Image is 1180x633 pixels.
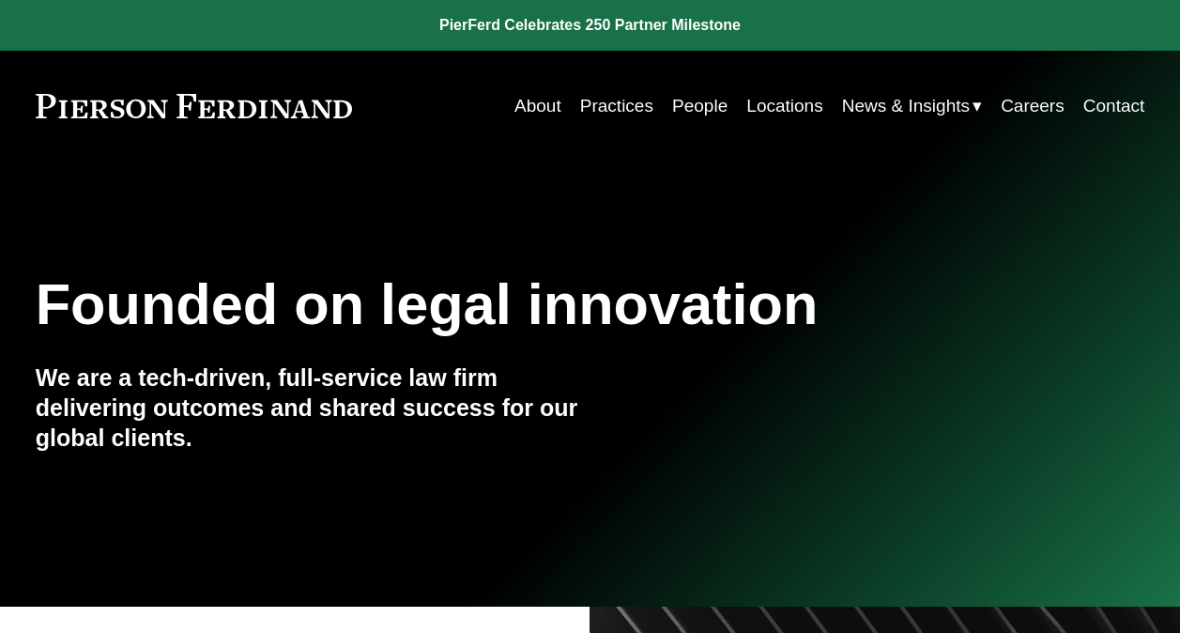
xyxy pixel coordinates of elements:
h1: Founded on legal innovation [36,271,960,337]
a: folder dropdown [842,88,982,124]
a: Contact [1083,88,1144,124]
h4: We are a tech-driven, full-service law firm delivering outcomes and shared success for our global... [36,363,590,453]
a: About [514,88,561,124]
a: People [672,88,728,124]
span: News & Insights [842,90,970,122]
a: Locations [746,88,822,124]
a: Careers [1001,88,1065,124]
a: Practices [580,88,653,124]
